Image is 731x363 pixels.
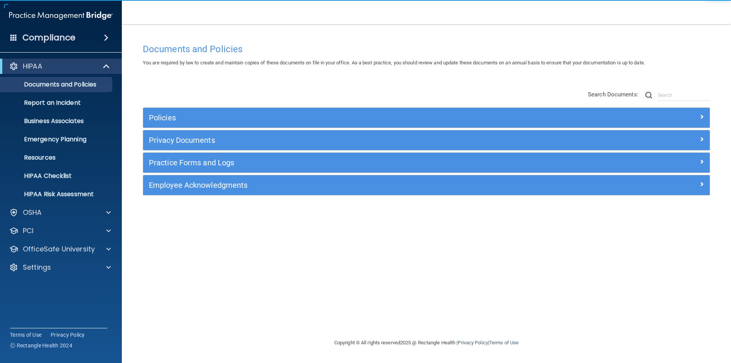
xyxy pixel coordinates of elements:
h5: Privacy Documents [149,136,562,144]
a: HIPAA [9,62,110,71]
a: Settings [9,263,111,272]
a: Policies [149,112,704,124]
span: Search Documents: [588,91,638,98]
p: OfficeSafe University [23,245,95,254]
h4: Compliance [22,32,75,43]
a: Privacy Documents [149,134,704,146]
p: Resources [5,154,109,162]
p: Settings [23,263,51,272]
span: Ⓒ Rectangle Health 2024 [10,342,72,349]
div: Copyright © All rights reserved 2025 @ Rectangle Health | | [287,331,565,355]
span: You are required by law to create and maintain copies of these documents on file in your office. ... [143,60,645,66]
img: PMB logo [9,8,113,23]
p: HIPAA [23,62,42,71]
h4: Documents and Policies [143,44,710,54]
h5: Policies [149,114,562,122]
p: Business Associates [5,117,109,125]
h5: Practice Forms and Logs [149,158,562,167]
a: Terms of Use [10,331,41,339]
a: Practice Forms and Logs [149,157,704,169]
p: Emergency Planning [5,136,109,143]
a: OSHA [9,208,111,217]
p: HIPAA Risk Assessment [5,190,109,198]
a: Privacy Policy [51,331,85,339]
h5: Employee Acknowledgments [149,181,562,189]
a: PCI [9,226,111,235]
p: HIPAA Checklist [5,172,109,180]
a: Employee Acknowledgments [149,179,704,191]
a: OfficeSafe University [9,245,111,254]
input: Search [658,90,710,101]
a: Terms of Use [489,340,519,345]
a: Privacy Policy [458,340,488,345]
p: Documents and Policies [5,81,109,88]
p: Report an Incident [5,99,109,107]
p: PCI [23,226,34,235]
iframe: Drift Widget Chat Controller [599,309,722,339]
img: ic-search.3b580494.png [645,92,652,99]
p: OSHA [23,208,42,217]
